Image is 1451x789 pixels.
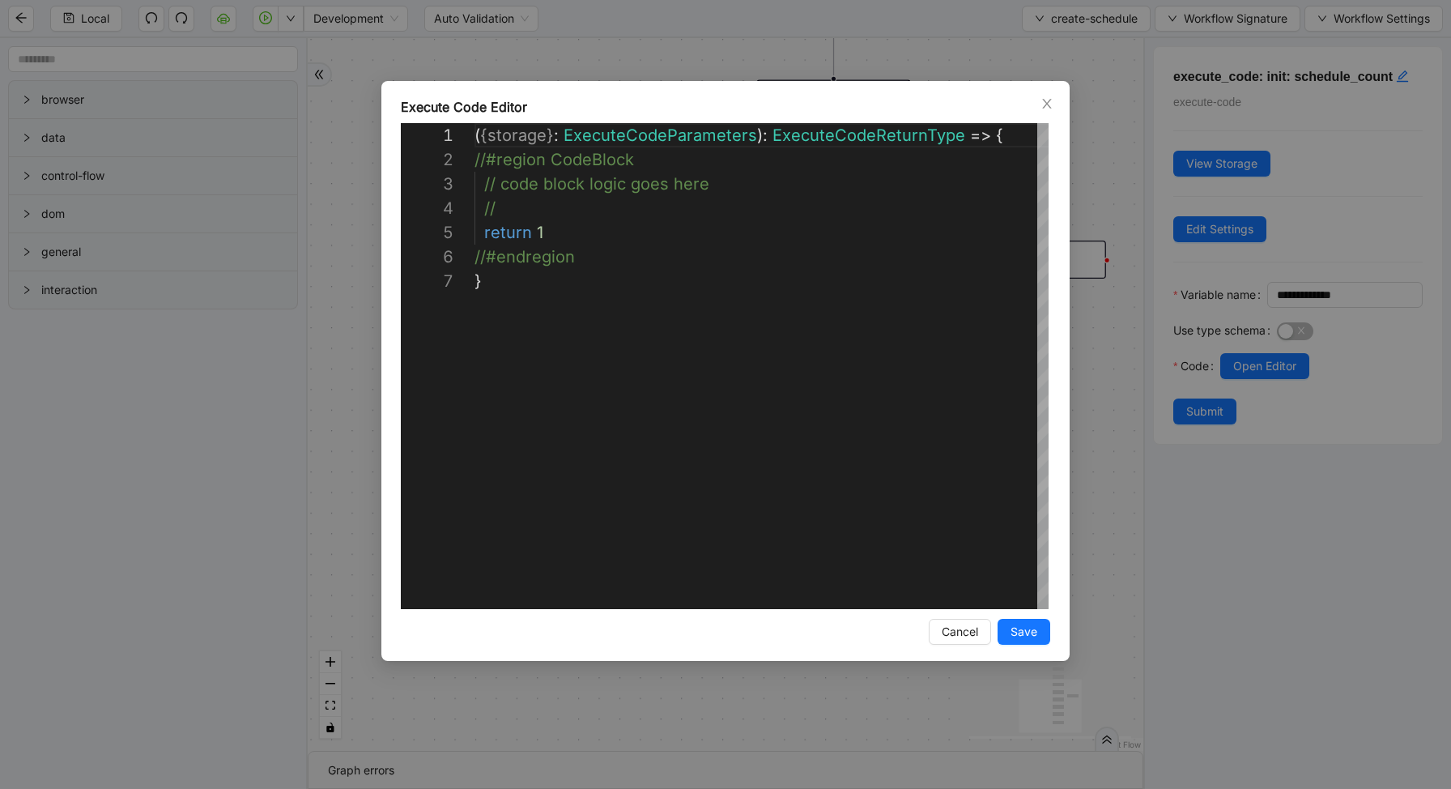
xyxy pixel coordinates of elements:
[757,126,768,145] span: ):
[547,126,554,145] span: }
[484,198,496,218] span: //
[554,126,559,145] span: :
[401,196,453,220] div: 4
[564,126,757,145] span: ExecuteCodeParameters
[480,126,487,145] span: {
[474,126,480,145] span: (
[474,150,634,169] span: //#region CodeBlock
[487,126,547,145] span: storage
[401,245,453,269] div: 6
[996,126,1003,145] span: {
[474,271,482,291] span: }
[401,269,453,293] div: 7
[537,223,543,242] span: 1
[484,223,532,242] span: return
[401,172,453,196] div: 3
[1038,95,1056,113] button: Close
[929,619,991,645] button: Cancel
[1011,623,1037,641] span: Save
[998,619,1050,645] button: Save
[1040,97,1053,110] span: close
[772,126,965,145] span: ExecuteCodeReturnType
[401,97,1050,117] div: Execute Code Editor
[401,147,453,172] div: 2
[942,623,978,641] span: Cancel
[474,247,575,267] span: //#endregion
[401,123,453,147] div: 1
[484,174,709,194] span: // code block logic goes here
[970,126,991,145] span: =>
[401,220,453,245] div: 5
